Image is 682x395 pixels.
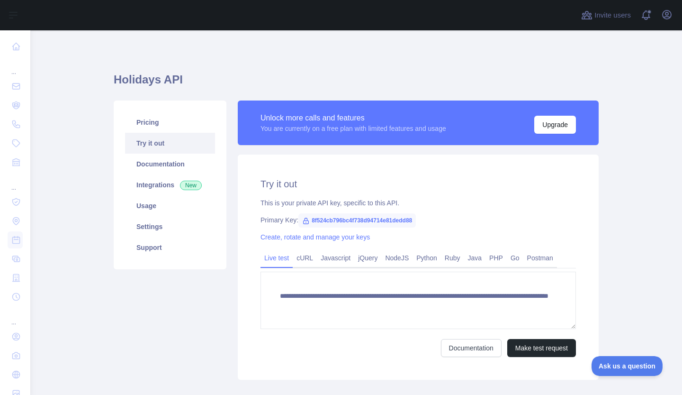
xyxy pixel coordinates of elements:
div: Unlock more calls and features [260,112,446,124]
a: Python [413,250,441,266]
a: Java [464,250,486,266]
button: Upgrade [534,116,576,134]
span: 8f524cb796bc4f738d94714e81dedd88 [298,213,416,228]
a: Settings [125,216,215,237]
h1: Holidays API [114,72,599,95]
a: Create, rotate and manage your keys [260,233,370,241]
a: Documentation [125,154,215,175]
a: Try it out [125,133,215,154]
a: Javascript [317,250,354,266]
a: Documentation [441,339,502,357]
a: NodeJS [381,250,413,266]
a: cURL [293,250,317,266]
button: Invite users [579,8,633,23]
a: Postman [523,250,557,266]
a: jQuery [354,250,381,266]
div: This is your private API key, specific to this API. [260,198,576,208]
a: PHP [485,250,507,266]
h2: Try it out [260,177,576,191]
a: Usage [125,195,215,216]
a: Pricing [125,112,215,133]
div: You are currently on a free plan with limited features and usage [260,124,446,133]
div: ... [8,173,23,192]
div: Primary Key: [260,215,576,225]
a: Integrations New [125,175,215,195]
div: ... [8,57,23,76]
iframe: Toggle Customer Support [592,356,663,376]
span: Invite users [594,10,631,21]
span: New [180,181,202,190]
div: ... [8,307,23,326]
button: Make test request [507,339,576,357]
a: Go [507,250,523,266]
a: Ruby [441,250,464,266]
a: Support [125,237,215,258]
a: Live test [260,250,293,266]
